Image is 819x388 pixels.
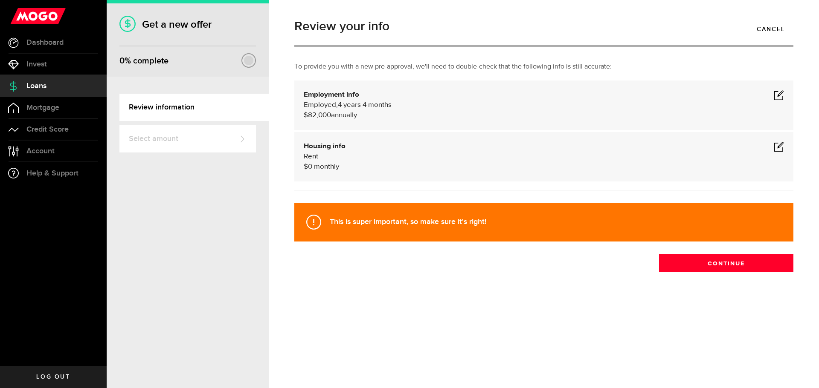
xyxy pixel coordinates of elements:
span: , [336,101,338,109]
a: Cancel [748,20,793,38]
span: $ [304,163,308,170]
button: Open LiveChat chat widget [7,3,32,29]
span: Mortgage [26,104,59,112]
div: % complete [119,53,168,69]
span: Dashboard [26,39,64,46]
span: Log out [36,374,70,380]
span: Account [26,147,55,155]
h1: Get a new offer [119,18,256,31]
b: Employment info [304,91,359,98]
b: Housing info [304,143,346,150]
span: Rent [304,153,318,160]
span: Help & Support [26,170,78,177]
strong: This is super important, so make sure it's right! [330,217,486,226]
span: Credit Score [26,126,69,133]
span: monthly [314,163,339,170]
span: Employed [304,101,336,109]
span: 0 [119,56,125,66]
span: 0 [308,163,312,170]
h1: Review your info [294,20,793,33]
span: $82,000 [304,112,331,119]
span: 4 years 4 months [338,101,392,109]
a: Select amount [119,125,256,152]
span: Invest [26,60,47,68]
p: To provide you with a new pre-approval, we'll need to double-check that the following info is sti... [294,62,793,72]
a: Review information [119,94,269,121]
button: Continue [659,254,793,272]
span: annually [331,112,357,119]
span: Loans [26,82,46,90]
